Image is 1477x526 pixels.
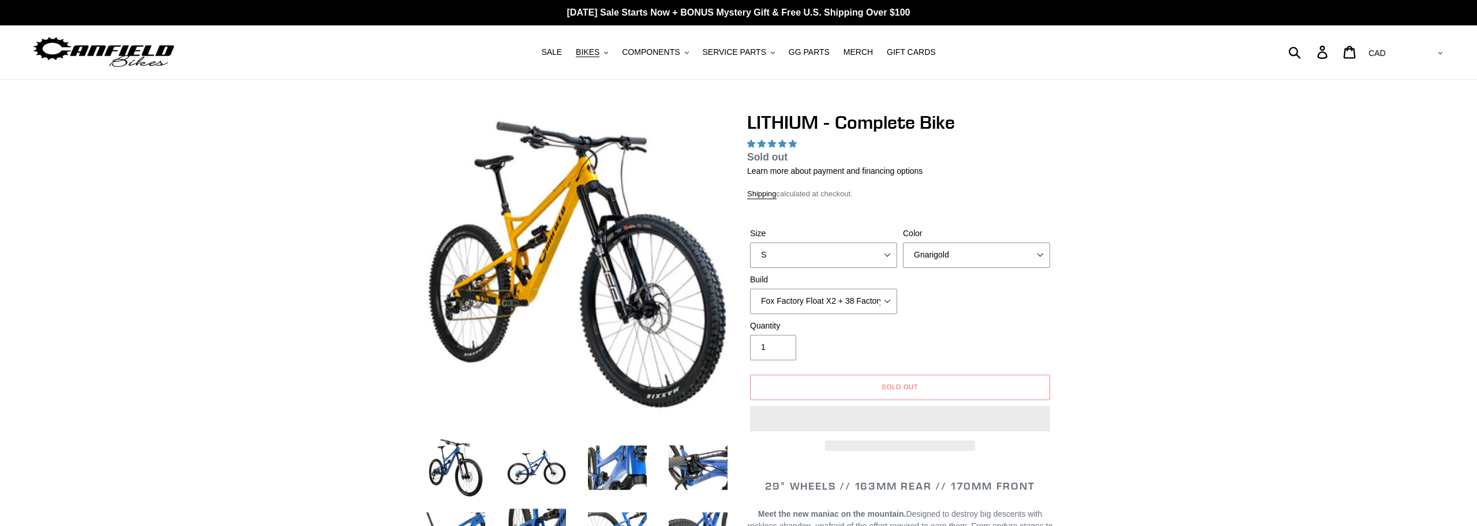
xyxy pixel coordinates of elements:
a: GG PARTS [783,44,835,60]
span: COMPONENTS [622,47,680,57]
button: Sold out [750,375,1050,400]
button: BIKES [570,44,614,60]
span: BIKES [576,47,599,57]
span: SERVICE PARTS [702,47,766,57]
h1: LITHIUM - Complete Bike [747,111,1053,133]
label: Build [750,274,897,286]
span: 5.00 stars [747,139,799,148]
label: Color [903,227,1050,240]
span: MERCH [844,47,873,57]
span: 29" WHEELS // 163mm REAR // 170mm FRONT [765,479,1034,493]
span: Sold out [747,151,788,163]
b: Meet the new maniac on the mountain. [758,509,906,518]
input: Search [1295,39,1324,65]
a: MERCH [838,44,879,60]
a: GIFT CARDS [881,44,942,60]
img: LITHIUM - Complete Bike [426,114,728,415]
img: Load image into Gallery viewer, LITHIUM - Complete Bike [666,436,730,499]
img: Canfield Bikes [32,34,176,70]
a: Learn more about payment and financing options [747,166,923,176]
label: Quantity [750,320,897,332]
span: SALE [541,47,562,57]
div: calculated at checkout. [747,188,1053,200]
span: GIFT CARDS [887,47,936,57]
span: Sold out [882,382,919,391]
a: SALE [535,44,568,60]
a: Shipping [747,189,777,199]
label: Size [750,227,897,240]
img: Load image into Gallery viewer, LITHIUM - Complete Bike [505,436,568,499]
button: SERVICE PARTS [696,44,780,60]
img: Load image into Gallery viewer, LITHIUM - Complete Bike [424,436,488,499]
span: GG PARTS [789,47,830,57]
img: Load image into Gallery viewer, LITHIUM - Complete Bike [586,436,649,499]
button: COMPONENTS [616,44,694,60]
